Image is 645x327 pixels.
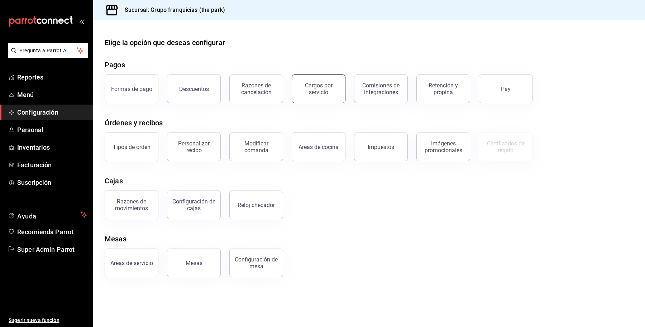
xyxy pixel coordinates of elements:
[354,133,408,161] button: Impuestos
[79,19,85,24] button: open_drawer_menu
[17,211,78,219] span: Ayuda
[105,191,158,219] button: Razones de movimientos
[105,175,123,186] div: Cajas
[111,86,152,92] div: Formas de pago
[296,82,341,96] div: Cargos por servicio
[479,74,532,103] button: Pay
[5,52,88,59] a: Pregunta a Parrot AI
[119,6,225,14] h3: Sucursal: Grupo franquicias (the park)
[483,140,528,154] div: Certificados de regalo
[105,59,125,70] div: Pagos
[298,144,339,150] div: Áreas de cocina
[17,245,87,254] span: Super Admin Parrot
[17,160,87,170] span: Facturación
[17,227,87,237] span: Recomienda Parrot
[359,82,403,96] div: Comisiones de integraciones
[113,144,150,150] div: Tipos de orden
[234,140,278,154] div: Modificar comanda
[17,125,87,135] span: Personal
[292,74,345,103] button: Cargos por servicio
[110,260,153,266] div: Áreas de servicio
[19,47,77,54] span: Pregunta a Parrot AI
[421,82,465,96] div: Retención y propina
[167,191,221,219] button: Configuración de cajas
[229,249,283,277] button: Configuración de mesa
[234,256,278,270] div: Configuración de mesa
[105,249,158,277] button: Áreas de servicio
[167,74,221,103] button: Descuentos
[179,86,209,92] div: Descuentos
[105,133,158,161] button: Tipos de orden
[167,133,221,161] button: Personalizar recibo
[416,74,470,103] button: Retención y propina
[172,140,216,154] div: Personalizar recibo
[109,198,154,212] div: Razones de movimientos
[105,74,158,103] button: Formas de pago
[354,74,408,103] button: Comisiones de integraciones
[17,90,87,100] span: Menú
[186,260,202,266] div: Mesas
[17,107,87,117] span: Configuración
[17,143,87,152] span: Inventarios
[501,86,511,92] div: Pay
[105,234,126,244] div: Mesas
[421,140,465,154] div: Imágenes promocionales
[229,191,283,219] button: Reloj checador
[416,133,470,161] button: Imágenes promocionales
[172,198,216,212] div: Configuración de cajas
[292,133,345,161] button: Áreas de cocina
[229,133,283,161] button: Modificar comanda
[229,74,283,103] button: Razones de cancelación
[17,178,87,187] span: Suscripción
[9,317,87,324] span: Sugerir nueva función
[368,144,394,150] div: Impuestos
[234,82,278,96] div: Razones de cancelación
[105,37,225,48] div: Elige la opción que deseas configurar
[105,117,163,128] div: Órdenes y recibos
[17,72,87,82] span: Reportes
[479,133,532,161] button: Certificados de regalo
[167,249,221,277] button: Mesas
[8,43,88,58] button: Pregunta a Parrot AI
[238,202,275,208] div: Reloj checador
